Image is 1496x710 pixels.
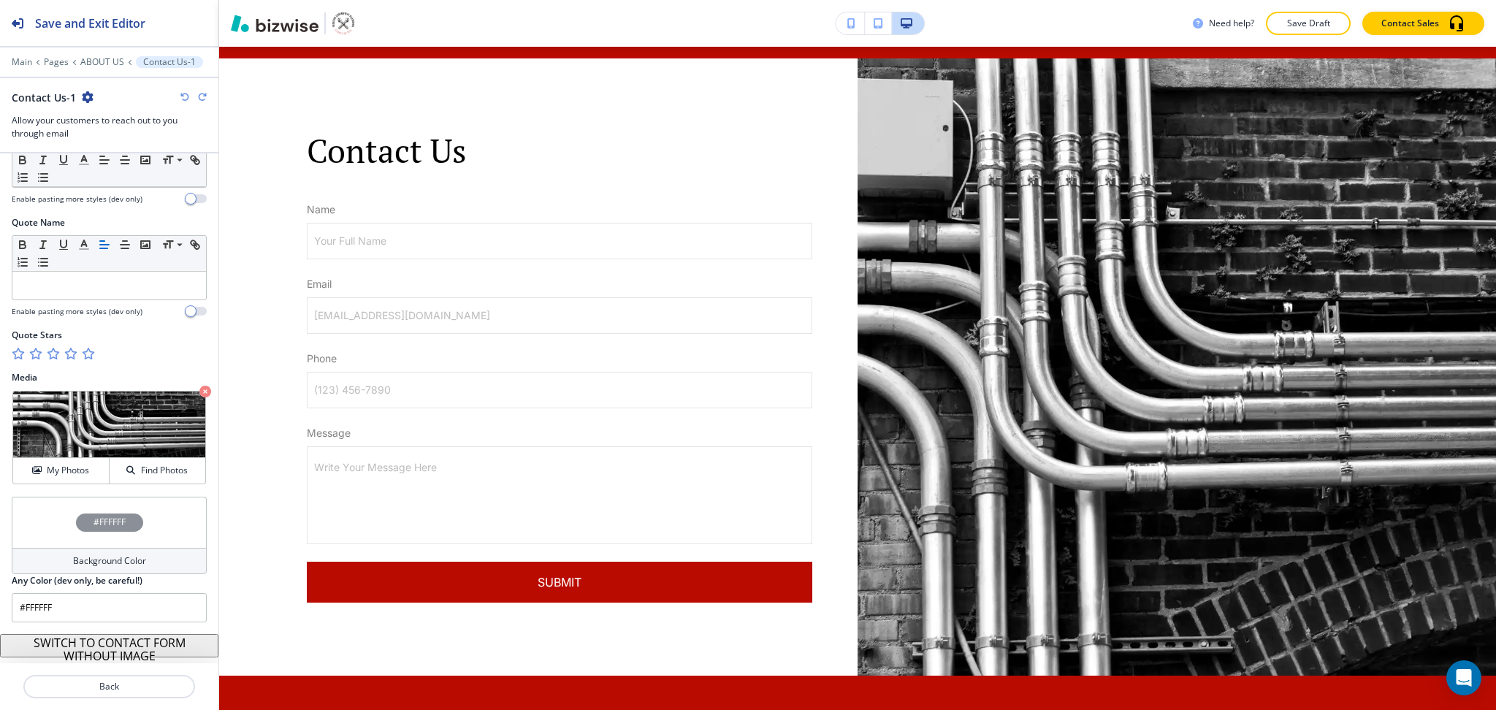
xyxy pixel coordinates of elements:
button: Find Photos [110,458,205,484]
h4: #FFFFFF [93,516,126,529]
button: Back [23,675,195,698]
p: Back [25,680,194,693]
h2: Save and Exit Editor [35,15,145,32]
button: Main [12,57,32,67]
h3: Need help? [1209,17,1254,30]
h2: Media [12,371,207,384]
h4: My Photos [47,464,89,477]
h4: Find Photos [141,464,188,477]
p: Name [307,202,812,217]
p: Phone [307,351,812,366]
h2: Quote Name [12,216,65,229]
p: Contact Us-1 [143,57,196,67]
p: Email [307,277,812,291]
div: Open Intercom Messenger [1446,660,1481,695]
h2: Any Color (dev only, be careful!) [12,574,142,587]
p: Save Draft [1285,17,1332,30]
button: #FFFFFFBackground Color [12,497,207,574]
button: Pages [44,57,69,67]
button: Save Draft [1266,12,1351,35]
img: Bizwise Logo [231,15,318,32]
h3: Allow your customers to reach out to you through email [12,114,207,140]
h4: Enable pasting more styles (dev only) [12,306,142,317]
img: 68c90714fd107f8e469efbcc1386337f.webp [858,58,1496,676]
button: Contact Sales [1362,12,1484,35]
button: ABOUT US [80,57,124,67]
p: Contact Us [307,131,812,170]
h4: Enable pasting more styles (dev only) [12,194,142,205]
p: Contact Sales [1381,17,1439,30]
h2: Contact Us-1 [12,90,76,105]
p: Message [307,426,812,440]
button: Contact Us-1 [136,56,203,68]
button: My Photos [13,458,110,484]
h2: Quote Stars [12,329,62,342]
img: Your Logo [332,12,355,35]
button: Submit [307,562,812,603]
div: My PhotosFind Photos [12,390,207,485]
h4: Background Color [73,554,146,568]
